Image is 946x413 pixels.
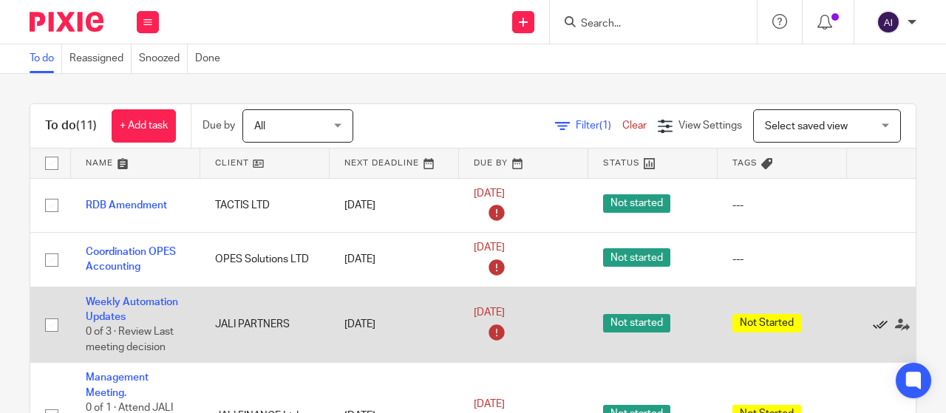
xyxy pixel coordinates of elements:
span: [DATE] [474,242,505,253]
span: Tags [732,159,758,167]
span: Select saved view [765,121,848,132]
a: Done [195,44,228,73]
td: JALI PARTNERS [200,287,330,363]
input: Search [579,18,712,31]
h1: To do [45,118,97,134]
span: (11) [76,120,97,132]
a: Coordination OPES Accounting [86,247,176,272]
a: Clear [622,120,647,131]
td: [DATE] [330,287,459,363]
p: Due by [203,118,235,133]
span: View Settings [678,120,742,131]
div: --- [732,198,832,213]
span: [DATE] [474,308,505,318]
span: 0 of 3 · Review Last meeting decision [86,327,174,353]
a: + Add task [112,109,176,143]
img: svg%3E [877,10,900,34]
div: --- [732,252,832,267]
span: Not started [603,248,670,267]
span: Not Started [732,314,801,332]
a: Management Meeting. [86,372,149,397]
img: Pixie [30,12,103,32]
a: RDB Amendment [86,200,167,211]
span: Filter [576,120,622,131]
td: [DATE] [330,178,459,233]
span: (1) [599,120,611,131]
span: Not started [603,194,670,213]
span: Not started [603,314,670,332]
a: Mark as done [873,317,895,332]
a: To do [30,44,62,73]
a: Snoozed [139,44,188,73]
td: [DATE] [330,233,459,287]
a: Weekly Automation Updates [86,297,178,322]
td: TACTIS LTD [200,178,330,233]
span: All [254,121,265,132]
span: [DATE] [474,188,505,199]
a: Reassigned [69,44,132,73]
td: OPES Solutions LTD [200,233,330,287]
span: [DATE] [474,399,505,409]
